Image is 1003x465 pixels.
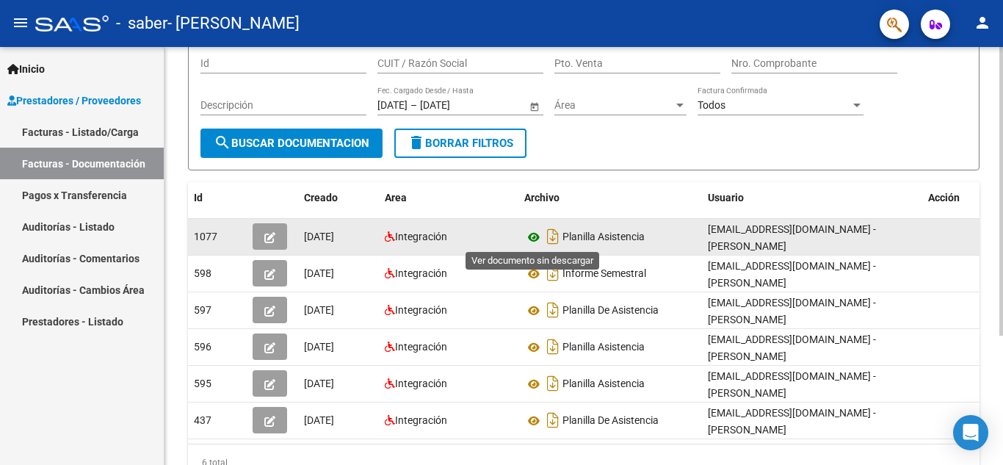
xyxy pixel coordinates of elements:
span: Buscar Documentacion [214,137,369,150]
span: 596 [194,341,211,353]
span: [EMAIL_ADDRESS][DOMAIN_NAME] - [PERSON_NAME] [708,297,876,325]
span: 595 [194,378,211,389]
datatable-header-cell: Area [379,182,518,214]
span: Creado [304,192,338,203]
span: Integración [395,267,447,279]
span: Id [194,192,203,203]
span: [EMAIL_ADDRESS][DOMAIN_NAME] - [PERSON_NAME] [708,260,876,289]
i: Descargar documento [543,262,562,285]
span: 597 [194,304,211,316]
datatable-header-cell: Acción [922,182,996,214]
datatable-header-cell: Creado [298,182,379,214]
mat-icon: delete [408,134,425,151]
i: Descargar documento [543,298,562,322]
span: Archivo [524,192,560,203]
span: [DATE] [304,341,334,353]
span: [DATE] [304,378,334,389]
span: Planilla Asistencia [562,231,645,243]
span: 1077 [194,231,217,242]
i: Descargar documento [543,335,562,358]
mat-icon: search [214,134,231,151]
i: Descargar documento [543,372,562,395]
mat-icon: person [974,14,991,32]
span: 598 [194,267,211,279]
input: Fecha inicio [377,99,408,112]
datatable-header-cell: Id [188,182,247,214]
span: Inicio [7,61,45,77]
span: 437 [194,414,211,426]
button: Open calendar [526,98,542,114]
span: Usuario [708,192,744,203]
span: Planilla De Asistencia [562,305,659,317]
i: Descargar documento [543,408,562,432]
span: Integración [395,304,447,316]
span: [EMAIL_ADDRESS][DOMAIN_NAME] - [PERSON_NAME] [708,407,876,436]
span: Area [385,192,407,203]
span: Planilla De Asistencia [562,415,659,427]
span: Integración [395,341,447,353]
span: - saber [116,7,167,40]
span: Integración [395,231,447,242]
span: Integración [395,414,447,426]
div: Open Intercom Messenger [953,415,988,450]
span: [EMAIL_ADDRESS][DOMAIN_NAME] - [PERSON_NAME] [708,334,876,362]
input: Fecha fin [420,99,492,112]
span: Integración [395,378,447,389]
span: - [PERSON_NAME] [167,7,300,40]
span: [EMAIL_ADDRESS][DOMAIN_NAME] - [PERSON_NAME] [708,370,876,399]
span: Acción [928,192,960,203]
span: [DATE] [304,267,334,279]
span: [DATE] [304,414,334,426]
span: Informe Semestral [562,268,646,280]
datatable-header-cell: Archivo [518,182,702,214]
span: [DATE] [304,304,334,316]
span: Planilla Asistencia [562,342,645,353]
button: Borrar Filtros [394,129,526,158]
span: Prestadores / Proveedores [7,93,141,109]
span: [EMAIL_ADDRESS][DOMAIN_NAME] - [PERSON_NAME] [708,223,876,252]
span: Borrar Filtros [408,137,513,150]
datatable-header-cell: Usuario [702,182,922,214]
span: Área [554,99,673,112]
mat-icon: menu [12,14,29,32]
span: Todos [698,99,725,111]
i: Descargar documento [543,225,562,248]
span: [DATE] [304,231,334,242]
button: Buscar Documentacion [200,129,383,158]
span: – [410,99,417,112]
span: Planilla Asistencia [562,378,645,390]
